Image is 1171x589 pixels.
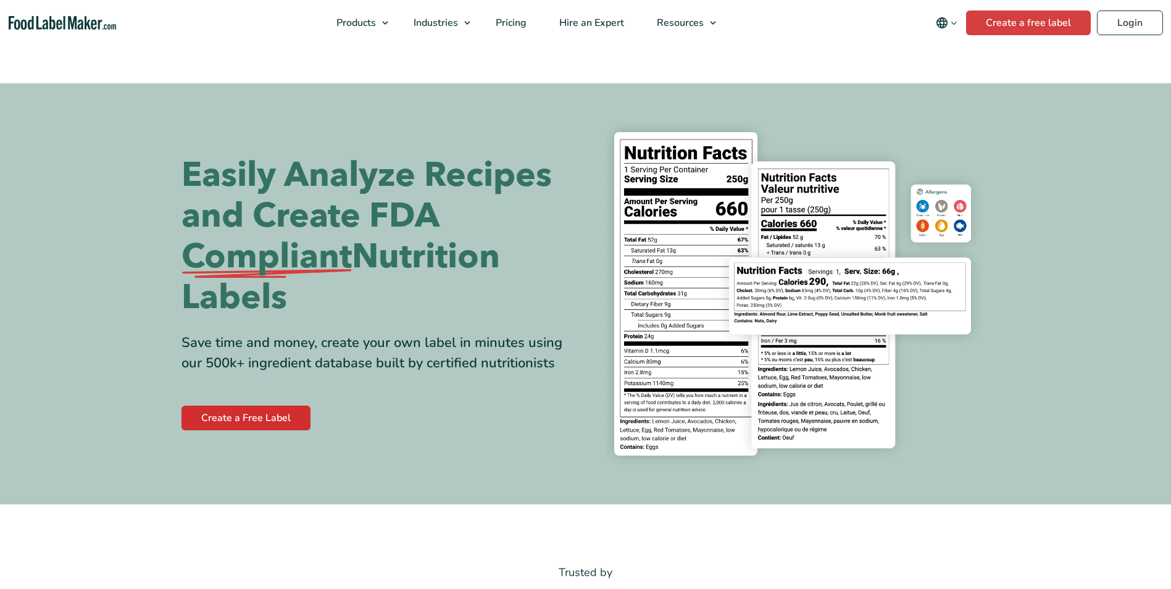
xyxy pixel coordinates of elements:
div: Save time and money, create your own label in minutes using our 500k+ ingredient database built b... [181,333,577,374]
a: Food Label Maker homepage [9,16,117,30]
span: Pricing [492,16,528,30]
button: Change language [927,10,966,35]
span: Compliant [181,236,352,277]
span: Products [333,16,377,30]
h1: Easily Analyze Recipes and Create FDA Nutrition Labels [181,155,577,318]
p: Trusted by [181,564,990,582]
span: Hire an Expert [556,16,625,30]
a: Create a Free Label [181,406,310,430]
span: Industries [410,16,459,30]
span: Resources [653,16,705,30]
a: Login [1097,10,1163,35]
a: Create a free label [966,10,1091,35]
